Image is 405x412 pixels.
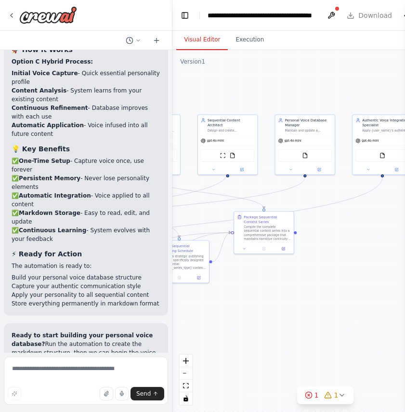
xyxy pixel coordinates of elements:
[148,177,266,209] g: Edge from ba46fb52-1b98-499d-a92a-9b826451f0b4 to 059ca71a-fe1c-4dc3-a4d2-189a5688185e
[180,367,192,380] button: zoom out
[180,355,192,405] div: React Flow controls
[12,69,160,86] li: - Quick essential personality profile
[302,153,308,159] img: FileReadTool
[208,118,254,128] div: Sequential Content Architect
[208,129,254,133] div: Design and create interconnected content series for {content_series_type} campaigns. Plan narrati...
[334,390,339,400] span: 1
[275,114,336,175] div: Personal Voice Database ManagerMaintain and update a comprehensive markdown-based database of {us...
[176,30,228,50] button: Visual Editor
[12,291,160,299] li: Apply your personality to all sequential content
[12,70,78,77] strong: Initial Voice Capture
[19,175,80,182] strong: Persistent Memory
[122,35,145,46] button: Switch to previous chat
[197,114,258,175] div: Sequential Content ArchitectDesign and create interconnected content series for {content_series_t...
[12,87,66,94] strong: Content Analysis
[12,86,160,104] li: - System learns from your existing content
[220,153,226,159] img: ScrapeWebsiteTool
[12,282,160,291] li: Capture your authentic communication style
[12,250,82,258] strong: ⚡ Ready for Action
[159,254,206,270] div: Develop a strategic publishing schedule specifically designed for sequential {content_series_type...
[379,153,385,159] img: FileReadTool
[180,58,205,66] div: Version 1
[228,30,272,50] button: Execution
[297,386,354,404] button: 11
[12,145,70,153] strong: 💡 Key Benefits
[12,209,160,226] li: ✅ - Easy to read, edit, and update
[12,105,88,111] strong: Continuous Refinement
[234,211,295,254] div: Package Sequential Content SeriesCompile the complete sequential content series into a comprehens...
[207,139,224,143] span: gpt-4o-mini
[180,392,192,405] button: toggle interactivity
[12,157,160,174] li: ✅ - Capture voice once, use forever
[208,11,316,20] nav: breadcrumb
[19,192,91,199] strong: Automatic Integration
[191,275,207,280] button: Open in side panel
[178,9,192,22] button: Hide left sidebar
[244,225,291,240] div: Compile the complete sequential content series into a comprehensive package that maintains narrat...
[131,387,164,400] button: Send
[212,230,231,264] g: Edge from 2d649c2b-b9d3-41fb-b25f-d537f06ed409 to 059ca71a-fe1c-4dc3-a4d2-189a5688185e
[12,122,84,129] strong: Automatic Application
[8,387,21,400] button: Improve this prompt
[12,273,160,282] li: Build your personal voice database structure
[306,167,333,173] button: Open in side panel
[12,332,153,347] strong: Ready to start building your personal voice database?
[244,214,291,224] div: Package Sequential Content Series
[230,153,235,159] img: FileReadTool
[149,240,210,283] div: Create Sequential Publishing ScheduleDevelop a strategic publishing schedule specifically designe...
[159,244,206,253] div: Create Sequential Publishing Schedule
[149,35,164,46] button: Start a new chat
[12,58,93,65] strong: Option C Hybrid Process:
[12,226,160,243] li: ✅ - System evolves with your feedback
[19,227,86,234] strong: Continuous Learning
[169,275,190,280] button: No output available
[12,299,160,308] li: Store everything permanently in markdown format
[19,210,80,216] strong: Markdown Storage
[100,387,113,400] button: Upload files
[180,355,192,367] button: zoom in
[254,246,274,252] button: No output available
[19,158,70,164] strong: One-Time Setup
[314,390,319,400] span: 1
[285,118,332,128] div: Personal Voice Database Manager
[12,191,160,209] li: ✅ - Voice applied to all content
[19,6,77,24] img: Logo
[362,139,379,143] span: gpt-4o-mini
[285,129,332,133] div: Maintain and update a comprehensive markdown-based database of {user_name}'s authentic voice, per...
[12,262,160,270] p: The automation is ready to:
[275,246,292,252] button: Open in side panel
[12,331,160,374] p: Run the automation to create the markdown structure, then we can begin the voice capture process ...
[180,380,192,392] button: fit view
[285,139,301,143] span: gpt-4o-mini
[12,104,160,121] li: - Database improves with each use
[115,387,129,400] button: Click to speak your automation idea
[136,390,151,398] span: Send
[228,167,256,173] button: Open in side panel
[12,121,160,138] li: - Voice infused into all future content
[12,174,160,191] li: ✅ - Never lose personality elements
